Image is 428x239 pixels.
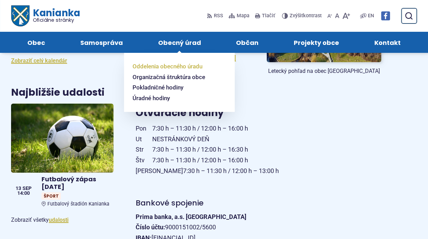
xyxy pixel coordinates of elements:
[326,9,334,23] button: Zmenšiť veľkosť písma
[33,18,80,22] span: Oficiálne stránky
[283,32,350,53] a: Projekty obce
[133,72,205,83] span: Organizačná štruktúra obce
[341,9,352,23] button: Zväčšiť veľkosť písma
[136,213,246,220] strong: Prima banka, a.s. [GEOGRAPHIC_DATA]
[133,82,218,93] a: Pokladničné hodiny
[334,9,341,23] button: Nastaviť pôvodnú veľkosť písma
[136,223,165,231] strong: Číslo účtu:
[374,32,401,53] span: Kontakt
[207,9,225,23] a: RSS
[42,192,61,200] span: Šport
[11,104,113,210] a: Futbalový zápas [DATE] ŠportFutbalový štadión Kanianka 13 sep 14:00
[136,134,152,145] span: Ut
[147,32,212,53] a: Obecný úrad
[29,8,80,23] span: Kanianka
[133,61,218,72] a: Oddelenia obecného úradu
[133,93,170,104] span: Úradné hodiny
[42,175,111,191] h4: Futbalový zápas [DATE]
[133,61,202,72] span: Oddelenia obecného úradu
[262,13,275,19] span: Tlačiť
[80,32,123,53] span: Samospráva
[11,87,104,98] h3: Najbližšie udalosti
[237,12,249,20] span: Mapa
[22,186,31,191] span: sep
[290,13,322,19] span: kontrast
[11,57,67,64] a: Zobraziť celý kalendár
[214,12,223,20] span: RSS
[236,32,258,53] span: Občan
[133,82,183,93] span: Pokladničné hodiny
[136,198,203,208] span: Bankové spojenie
[136,123,381,176] p: 7:30 h – 11:30 h / 12:00 h – 16:00 h NESTRÁNKOVÝ DEŇ 7:30 h – 11:30 h / 12:00 h – 16:30 h 7:30 h ...
[364,32,411,53] a: Kontakt
[70,32,134,53] a: Samospráva
[290,13,303,19] span: Zvýšiť
[133,93,218,104] a: Úradné hodiny
[136,144,152,155] span: Str
[11,6,29,27] img: Prejsť na domovskú stránku
[282,9,323,23] button: Zvýšiťkontrast
[136,155,152,166] span: Štv
[16,191,31,196] span: 14:00
[226,32,270,53] a: Občan
[158,32,201,53] span: Obecný úrad
[17,32,56,53] a: Obec
[227,9,251,23] a: Mapa
[136,123,152,134] span: Pon
[294,32,339,53] span: Projekty obce
[133,72,218,83] a: Organizačná štruktúra obce
[16,186,21,191] span: 13
[254,9,276,23] button: Tlačiť
[47,201,109,207] span: Futbalový štadión Kanianka
[11,215,113,224] p: Zobraziť všetky
[49,217,69,223] a: Zobraziť všetky udalosti
[27,32,45,53] span: Obec
[136,166,183,176] span: [PERSON_NAME]
[267,68,381,75] figcaption: Letecký pohľad na obec [GEOGRAPHIC_DATA]
[11,6,80,27] a: Logo Kanianka, prejsť na domovskú stránku.
[366,12,375,20] a: EN
[368,12,374,20] span: EN
[381,11,390,20] img: Prejsť na Facebook stránku
[136,108,381,118] h3: Otváracie hodiny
